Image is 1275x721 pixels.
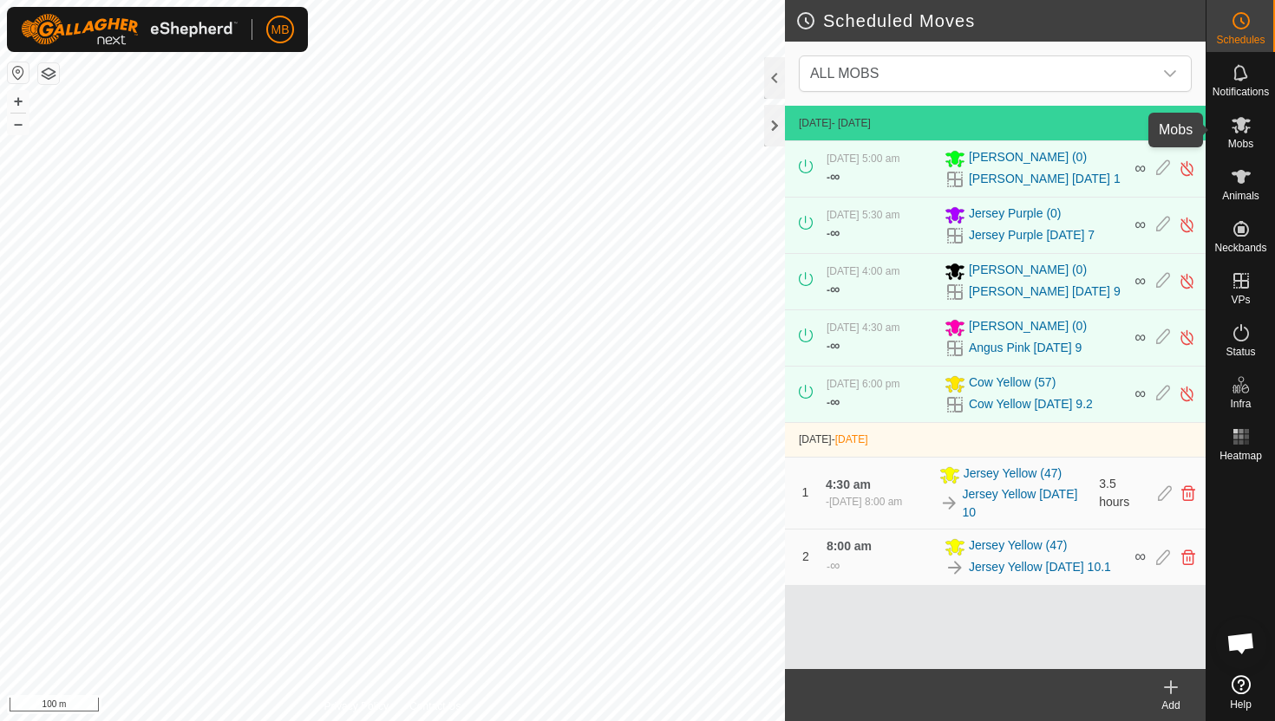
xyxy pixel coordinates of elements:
div: - [827,166,840,187]
span: [DATE] 4:00 am [827,265,899,277]
span: [PERSON_NAME] (0) [969,148,1087,169]
div: - [827,223,840,244]
span: ∞ [830,282,840,296]
img: Turn off schedule move [1179,159,1195,178]
span: 1 [802,485,809,499]
span: Jersey Yellow (47) [964,464,1062,485]
img: Turn off schedule move [1179,328,1195,347]
span: Animals [1222,191,1259,201]
span: ∞ [830,558,840,573]
div: Add [1136,698,1206,713]
span: ∞ [1134,385,1146,402]
span: VPs [1231,295,1250,305]
a: Privacy Policy [324,698,389,714]
div: - [827,335,840,356]
a: Angus Pink [DATE] 9 [969,339,1082,357]
span: Schedules [1216,35,1265,45]
span: ∞ [830,225,840,240]
div: - [826,494,902,510]
a: Help [1206,668,1275,717]
button: – [8,114,29,134]
span: [PERSON_NAME] (0) [969,261,1087,282]
a: Cow Yellow [DATE] 9.2 [969,395,1093,413]
span: [DATE] 5:00 am [827,153,899,165]
a: Jersey Purple [DATE] 7 [969,226,1095,244]
div: - [827,392,840,412]
a: Jersey Yellow [DATE] 10.1 [969,558,1111,576]
span: 2 [802,549,809,563]
span: ∞ [830,394,840,409]
img: To [939,493,959,513]
span: [DATE] 6:00 pm [827,378,899,390]
div: Open chat [1215,617,1267,669]
img: Gallagher Logo [21,14,238,45]
img: Turn off schedule move [1179,272,1195,290]
span: [DATE] 8:00 am [829,496,902,508]
a: [PERSON_NAME] [DATE] 9 [969,283,1121,301]
span: 4:30 am [826,477,871,491]
span: [DATE] 5:30 am [827,209,899,221]
a: Contact Us [409,698,461,714]
span: [DATE] 4:30 am [827,322,899,334]
span: - [DATE] [832,117,871,129]
span: ALL MOBS [803,56,1153,91]
span: Heatmap [1219,451,1262,461]
div: dropdown trigger [1153,56,1187,91]
span: ∞ [1134,272,1146,289]
span: ∞ [1134,159,1146,177]
span: Neckbands [1214,243,1266,253]
button: Map Layers [38,63,59,84]
a: [PERSON_NAME] [DATE] 1 [969,170,1121,188]
button: + [8,91,29,112]
span: MB [271,21,290,39]
h2: Scheduled Moves [795,10,1206,31]
span: ∞ [1134,328,1146,346]
img: To [945,557,965,578]
span: [PERSON_NAME] (0) [969,317,1087,338]
div: - [827,555,840,576]
span: ALL MOBS [810,66,879,81]
span: 3.5 hours [1099,477,1129,509]
span: ∞ [1134,216,1146,233]
span: Jersey Yellow (47) [969,536,1068,557]
span: - [832,433,868,445]
a: Jersey Yellow [DATE] 10 [963,485,1089,522]
span: 8:00 am [827,539,872,553]
span: ∞ [830,338,840,353]
span: [DATE] [799,433,832,445]
span: Status [1226,347,1255,357]
span: Jersey Purple (0) [969,205,1062,225]
img: Turn off schedule move [1179,216,1195,234]
span: Infra [1230,399,1251,409]
button: Reset Map [8,62,29,83]
span: Mobs [1228,139,1253,149]
span: Notifications [1213,87,1269,97]
span: Cow Yellow (57) [969,373,1056,394]
span: [DATE] [799,117,832,129]
span: [DATE] [835,433,868,445]
span: Help [1230,699,1252,710]
div: - [827,279,840,300]
img: Turn off schedule move [1179,385,1195,403]
span: ∞ [1134,548,1146,565]
span: ∞ [830,169,840,184]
